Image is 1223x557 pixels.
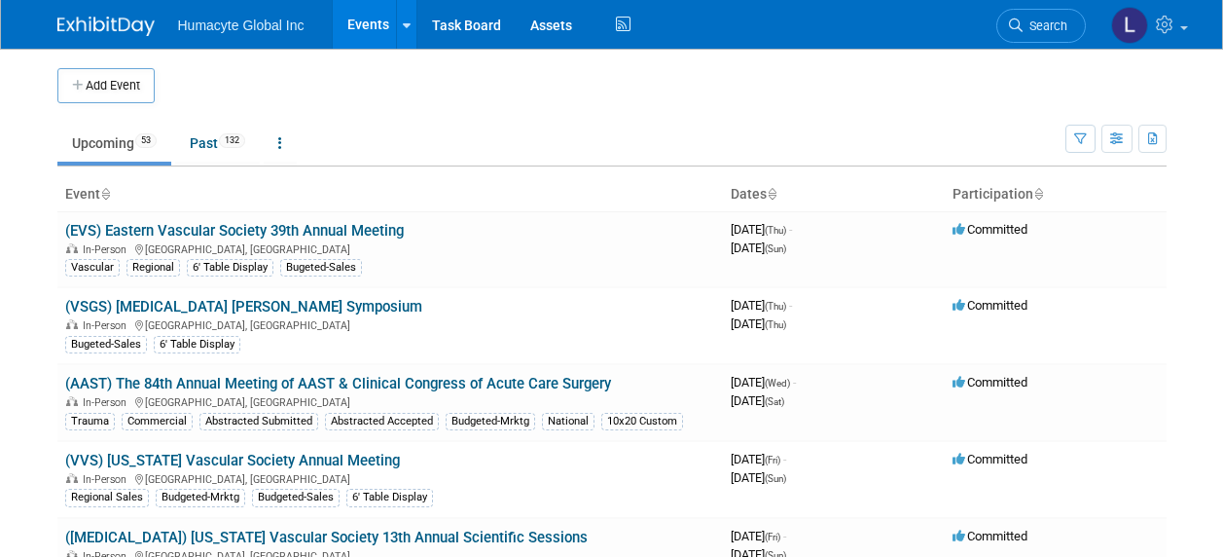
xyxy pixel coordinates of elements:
span: (Thu) [765,225,786,236]
div: Regional Sales [65,489,149,506]
span: Committed [953,222,1027,237]
div: [GEOGRAPHIC_DATA], [GEOGRAPHIC_DATA] [65,393,715,409]
span: (Fri) [765,532,780,542]
img: In-Person Event [66,243,78,253]
a: Sort by Participation Type [1033,186,1043,202]
span: Committed [953,452,1027,466]
span: [DATE] [731,529,786,543]
span: In-Person [83,243,132,256]
span: [DATE] [731,222,792,237]
span: Committed [953,375,1027,390]
a: Sort by Event Name [100,186,110,202]
span: [DATE] [731,452,786,466]
a: ([MEDICAL_DATA]) [US_STATE] Vascular Society 13th Annual Scientific Sessions [65,529,588,546]
div: 10x20 Custom [601,413,683,430]
a: Past132 [175,125,260,162]
span: [DATE] [731,393,784,408]
div: Budgeted-Sales [252,489,340,506]
img: ExhibitDay [57,17,155,36]
span: (Sun) [765,243,786,254]
span: Committed [953,298,1027,313]
a: (AAST) The 84th Annual Meeting of AAST & Clinical Congress of Acute Care Surgery [65,375,611,392]
a: (EVS) Eastern Vascular Society 39th Annual Meeting [65,222,404,240]
div: Trauma [65,413,115,430]
div: Vascular [65,259,120,277]
div: Commercial [122,413,193,430]
span: (Sat) [765,396,784,407]
span: Committed [953,529,1027,543]
a: Search [996,9,1086,43]
span: [DATE] [731,241,786,255]
span: (Fri) [765,455,780,465]
div: Regional [126,259,180,277]
span: In-Person [83,319,132,332]
th: Dates [723,178,945,211]
div: 6' Table Display [187,259,273,277]
span: - [789,298,792,313]
span: In-Person [83,473,132,486]
span: [DATE] [731,316,786,331]
a: (VSGS) [MEDICAL_DATA] [PERSON_NAME] Symposium [65,298,422,316]
a: Sort by Start Date [767,186,776,202]
span: Humacyte Global Inc [178,18,305,33]
span: - [789,222,792,237]
img: Linda Hamilton [1111,7,1148,44]
div: Budgeted-Mrktg [156,489,245,506]
div: 6' Table Display [154,336,240,353]
div: National [542,413,594,430]
span: (Wed) [765,378,790,389]
span: (Thu) [765,301,786,312]
th: Participation [945,178,1167,211]
span: (Sun) [765,473,786,484]
div: Bugeted-Sales [65,336,147,353]
span: [DATE] [731,298,792,313]
img: In-Person Event [66,396,78,406]
div: [GEOGRAPHIC_DATA], [GEOGRAPHIC_DATA] [65,470,715,486]
button: Add Event [57,68,155,103]
a: Upcoming53 [57,125,171,162]
div: 6' Table Display [346,489,433,506]
div: [GEOGRAPHIC_DATA], [GEOGRAPHIC_DATA] [65,316,715,332]
span: Search [1023,19,1067,33]
div: Bugeted-Sales [280,259,362,277]
div: Abstracted Accepted [325,413,439,430]
div: [GEOGRAPHIC_DATA], [GEOGRAPHIC_DATA] [65,241,715,256]
span: - [793,375,796,390]
span: [DATE] [731,470,786,485]
div: Budgeted-Mrktg [446,413,535,430]
span: 132 [219,133,245,148]
span: 53 [135,133,157,148]
span: In-Person [83,396,132,409]
span: - [783,529,786,543]
div: Abstracted Submitted [199,413,318,430]
th: Event [57,178,723,211]
a: (VVS) [US_STATE] Vascular Society Annual Meeting [65,452,400,469]
span: [DATE] [731,375,796,390]
img: In-Person Event [66,319,78,329]
span: - [783,452,786,466]
span: (Thu) [765,319,786,330]
img: In-Person Event [66,473,78,483]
